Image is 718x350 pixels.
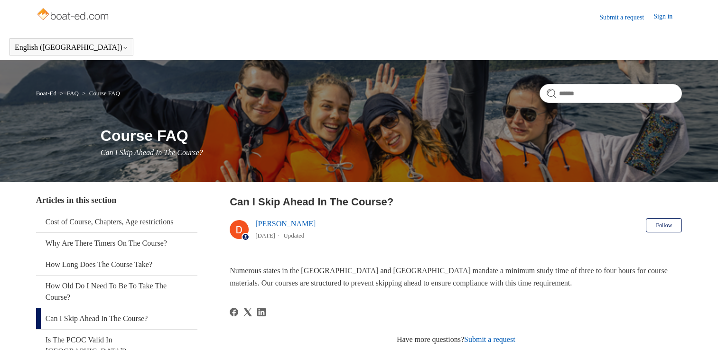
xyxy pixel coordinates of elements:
svg: Share this page on Facebook [230,308,238,316]
a: Submit a request [599,12,653,22]
a: X Corp [243,308,252,316]
h1: Course FAQ [101,124,682,147]
li: Course FAQ [80,90,120,97]
li: FAQ [58,90,80,97]
button: Follow Article [646,218,682,232]
time: 03/01/2024, 13:01 [255,232,275,239]
span: Articles in this section [36,195,116,205]
a: Why Are There Timers On The Course? [36,233,197,254]
h2: Can I Skip Ahead In The Course? [230,194,682,210]
a: LinkedIn [257,308,266,316]
li: Updated [283,232,304,239]
a: Sign in [653,11,682,23]
img: Boat-Ed Help Center home page [36,6,112,25]
a: Boat-Ed [36,90,56,97]
svg: Share this page on LinkedIn [257,308,266,316]
button: English ([GEOGRAPHIC_DATA]) [15,43,128,52]
svg: Share this page on X Corp [243,308,252,316]
p: Numerous states in the [GEOGRAPHIC_DATA] and [GEOGRAPHIC_DATA] mandate a minimum study time of th... [230,265,682,289]
a: Submit a request [464,335,515,343]
a: Course FAQ [89,90,120,97]
a: [PERSON_NAME] [255,220,316,228]
div: Have more questions? [230,334,682,345]
a: Cost of Course, Chapters, Age restrictions [36,212,197,232]
li: Boat-Ed [36,90,58,97]
input: Search [540,84,682,103]
a: How Old Do I Need To Be To Take The Course? [36,276,197,308]
span: Can I Skip Ahead In The Course? [101,148,203,157]
a: Facebook [230,308,238,316]
a: Can I Skip Ahead In The Course? [36,308,197,329]
a: How Long Does The Course Take? [36,254,197,275]
a: FAQ [67,90,79,97]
